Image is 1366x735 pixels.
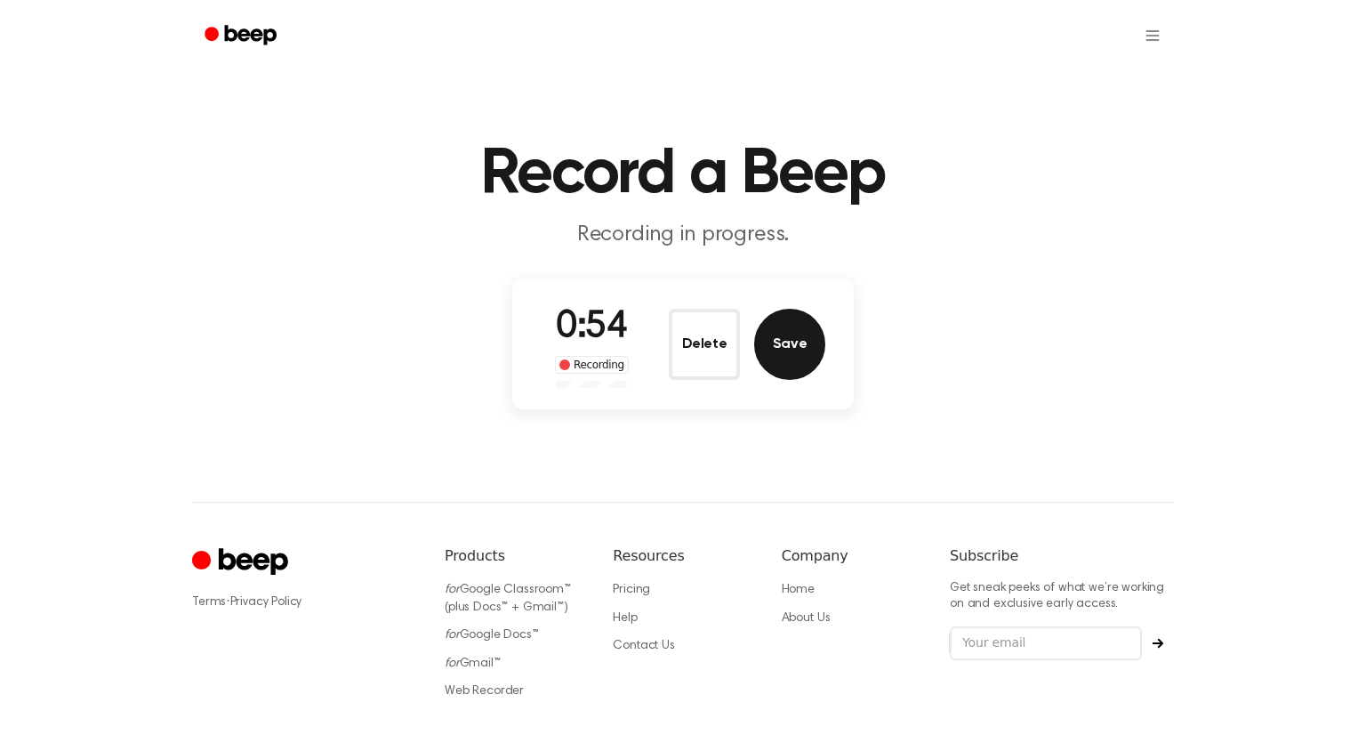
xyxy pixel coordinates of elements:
[445,584,460,596] i: for
[228,142,1138,206] h1: Record a Beep
[445,658,501,670] a: forGmail™
[556,309,627,346] span: 0:54
[192,596,226,609] a: Terms
[613,640,674,652] a: Contact Us
[445,584,571,614] a: forGoogle Classroom™ (plus Docs™ + Gmail™)
[613,545,752,567] h6: Resources
[445,629,539,642] a: forGoogle Docs™
[950,581,1174,612] p: Get sneak peeks of what we’re working on and exclusive early access.
[782,545,921,567] h6: Company
[445,685,524,698] a: Web Recorder
[341,221,1024,250] p: Recording in progress.
[669,309,740,380] button: Delete Audio Record
[230,596,302,609] a: Privacy Policy
[613,584,650,596] a: Pricing
[613,612,637,625] a: Help
[950,626,1142,660] input: Your email
[1131,14,1174,57] button: Open menu
[555,356,629,374] div: Recording
[445,629,460,642] i: for
[192,594,416,611] div: ·
[192,545,293,580] a: Cruip
[192,19,293,53] a: Beep
[782,584,815,596] a: Home
[782,612,831,625] a: About Us
[754,309,825,380] button: Save Audio Record
[1142,638,1174,649] button: Subscribe
[445,658,460,670] i: for
[445,545,584,567] h6: Products
[950,545,1174,567] h6: Subscribe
